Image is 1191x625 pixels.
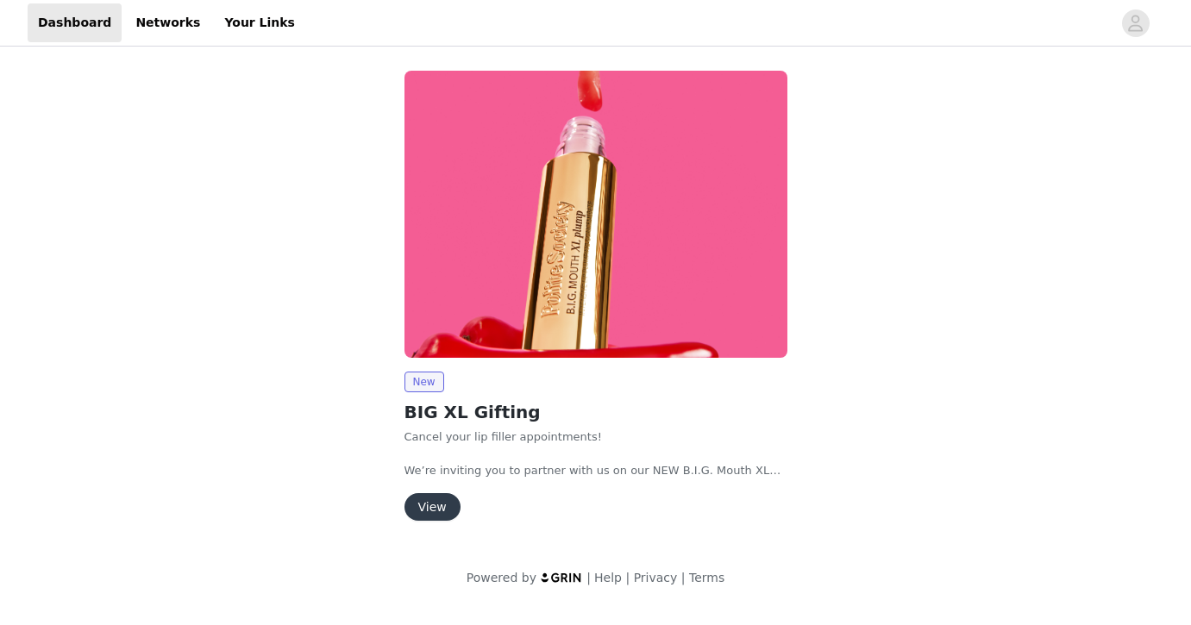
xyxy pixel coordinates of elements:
div: We’re inviting you to partner with us on our NEW B.I.G. Mouth XL Plump Intensive Lip Plumping Con... [404,462,787,479]
a: Terms [689,571,724,584]
a: Help [594,571,622,584]
h2: BIG XL Gifting [404,399,787,425]
div: avatar [1127,9,1144,37]
span: | [681,571,686,584]
a: Dashboard [28,3,122,42]
img: logo [540,572,583,583]
a: Privacy [634,571,678,584]
button: View [404,493,461,521]
span: | [586,571,591,584]
a: Your Links [214,3,305,42]
span: | [625,571,630,584]
div: Cancel your lip filler appointments! [404,428,787,446]
span: Powered by [467,571,536,584]
span: New [404,372,444,392]
img: Polite Society Beauty [404,71,787,358]
a: View [404,501,461,514]
a: Networks [125,3,210,42]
